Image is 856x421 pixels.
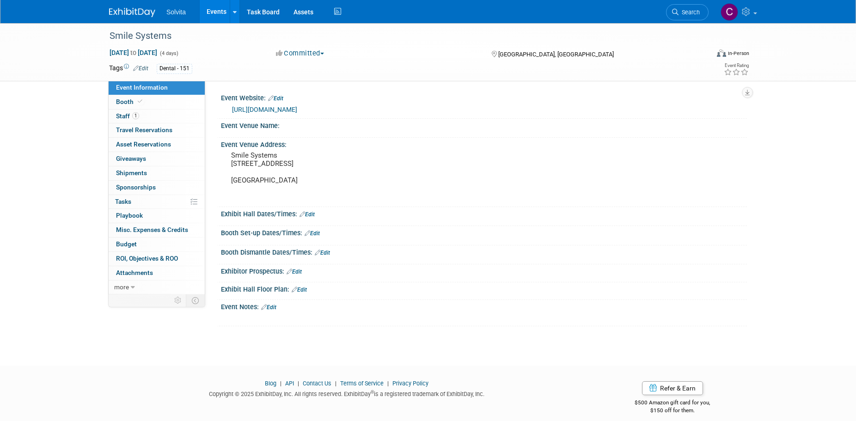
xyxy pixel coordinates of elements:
a: Blog [265,380,276,387]
a: Travel Reservations [109,123,205,137]
span: | [385,380,391,387]
div: Event Notes: [221,300,747,312]
a: more [109,281,205,294]
div: Event Venue Name: [221,119,747,130]
a: Giveaways [109,152,205,166]
div: Dental - 151 [157,64,192,73]
div: Smile Systems [106,28,695,44]
span: Solvita [166,8,186,16]
a: Privacy Policy [392,380,428,387]
span: Giveaways [116,155,146,162]
sup: ® [371,390,374,395]
a: Contact Us [303,380,331,387]
td: Toggle Event Tabs [186,294,205,306]
td: Personalize Event Tab Strip [170,294,186,306]
div: Copyright © 2025 ExhibitDay, Inc. All rights reserved. ExhibitDay is a registered trademark of Ex... [109,388,584,398]
div: $500 Amazon gift card for you, [598,393,747,414]
span: | [295,380,301,387]
div: Exhibitor Prospectus: [221,264,747,276]
div: Booth Set-up Dates/Times: [221,226,747,238]
a: Sponsorships [109,181,205,195]
a: Refer & Earn [642,381,703,395]
span: Shipments [116,169,147,177]
a: Edit [133,65,148,72]
a: Asset Reservations [109,138,205,152]
span: (4 days) [159,50,178,56]
span: | [333,380,339,387]
a: API [285,380,294,387]
span: ROI, Objectives & ROO [116,255,178,262]
span: Sponsorships [116,183,156,191]
div: Booth Dismantle Dates/Times: [221,245,747,257]
a: Edit [261,304,276,311]
a: Event Information [109,81,205,95]
div: In-Person [728,50,749,57]
a: Booth [109,95,205,109]
span: Playbook [116,212,143,219]
a: Search [666,4,709,20]
a: Edit [292,287,307,293]
a: Edit [300,211,315,218]
i: Booth reservation complete [138,99,142,104]
div: Exhibit Hall Floor Plan: [221,282,747,294]
div: Event Venue Address: [221,138,747,149]
span: | [278,380,284,387]
a: Staff1 [109,110,205,123]
a: Attachments [109,266,205,280]
a: Edit [268,95,283,102]
span: 1 [132,112,139,119]
a: Budget [109,238,205,251]
button: Committed [273,49,328,58]
a: Edit [287,268,302,275]
div: Event Format [654,48,749,62]
span: Asset Reservations [116,140,171,148]
span: Attachments [116,269,153,276]
div: Exhibit Hall Dates/Times: [221,207,747,219]
pre: Smile Systems [STREET_ADDRESS] [GEOGRAPHIC_DATA] ​ [231,151,430,201]
a: Edit [315,250,330,256]
a: Terms of Service [340,380,384,387]
a: ROI, Objectives & ROO [109,252,205,266]
span: more [114,283,129,291]
span: [GEOGRAPHIC_DATA], [GEOGRAPHIC_DATA] [498,51,614,58]
a: Misc. Expenses & Credits [109,223,205,237]
div: Event Rating [724,63,749,68]
div: Event Website: [221,91,747,103]
span: Search [679,9,700,16]
a: Shipments [109,166,205,180]
img: ExhibitDay [109,8,155,17]
span: Travel Reservations [116,126,172,134]
span: Staff [116,112,139,120]
span: Budget [116,240,137,248]
span: Misc. Expenses & Credits [116,226,188,233]
span: Event Information [116,84,168,91]
a: Edit [305,230,320,237]
a: Playbook [109,209,205,223]
span: [DATE] [DATE] [109,49,158,57]
td: Tags [109,63,148,74]
img: Format-Inperson.png [717,49,726,57]
div: $150 off for them. [598,407,747,415]
span: Tasks [115,198,131,205]
span: Booth [116,98,144,105]
img: Cindy Miller [721,3,738,21]
a: [URL][DOMAIN_NAME] [232,106,297,113]
a: Tasks [109,195,205,209]
span: to [129,49,138,56]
